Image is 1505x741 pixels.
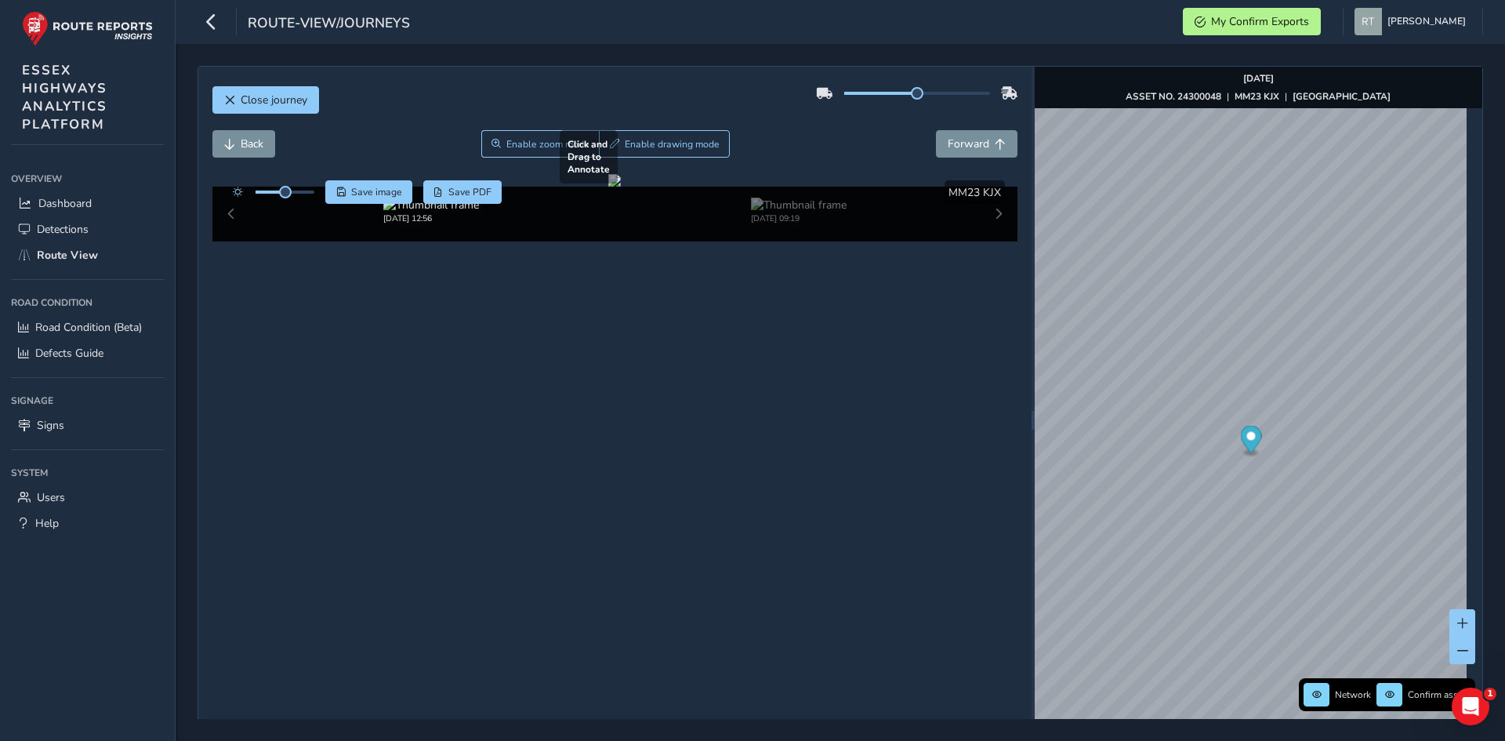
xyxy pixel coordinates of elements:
[1452,688,1489,725] iframe: Intercom live chat
[948,185,1001,200] span: MM23 KJX
[11,389,164,412] div: Signage
[38,196,92,211] span: Dashboard
[506,138,589,151] span: Enable zoom mode
[241,136,263,151] span: Back
[35,516,59,531] span: Help
[1211,14,1309,29] span: My Confirm Exports
[751,212,847,224] div: [DATE] 09:19
[37,248,98,263] span: Route View
[248,13,410,35] span: route-view/journeys
[1243,72,1274,85] strong: [DATE]
[35,346,103,361] span: Defects Guide
[1183,8,1321,35] button: My Confirm Exports
[1126,90,1391,103] div: | |
[11,412,164,438] a: Signs
[1240,426,1261,458] div: Map marker
[936,130,1017,158] button: Forward
[1354,8,1382,35] img: diamond-layout
[325,180,412,204] button: Save
[37,490,65,505] span: Users
[383,212,479,224] div: [DATE] 12:56
[625,138,720,151] span: Enable drawing mode
[383,198,479,212] img: Thumbnail frame
[1354,8,1471,35] button: [PERSON_NAME]
[11,291,164,314] div: Road Condition
[22,61,107,133] span: ESSEX HIGHWAYS ANALYTICS PLATFORM
[11,314,164,340] a: Road Condition (Beta)
[1484,688,1496,700] span: 1
[1126,90,1221,103] strong: ASSET NO. 24300048
[11,167,164,191] div: Overview
[11,216,164,242] a: Detections
[22,11,153,46] img: rr logo
[35,320,142,335] span: Road Condition (Beta)
[11,485,164,510] a: Users
[751,198,847,212] img: Thumbnail frame
[948,136,989,151] span: Forward
[37,418,64,433] span: Signs
[11,191,164,216] a: Dashboard
[351,186,402,198] span: Save image
[11,242,164,268] a: Route View
[599,130,730,158] button: Draw
[1408,688,1471,701] span: Confirm assets
[37,222,89,237] span: Detections
[1387,8,1466,35] span: [PERSON_NAME]
[241,93,307,107] span: Close journey
[481,130,600,158] button: Zoom
[1235,90,1279,103] strong: MM23 KJX
[212,86,319,114] button: Close journey
[448,186,491,198] span: Save PDF
[11,510,164,536] a: Help
[1293,90,1391,103] strong: [GEOGRAPHIC_DATA]
[11,461,164,485] div: System
[11,340,164,366] a: Defects Guide
[423,180,502,204] button: PDF
[1335,688,1371,701] span: Network
[212,130,275,158] button: Back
